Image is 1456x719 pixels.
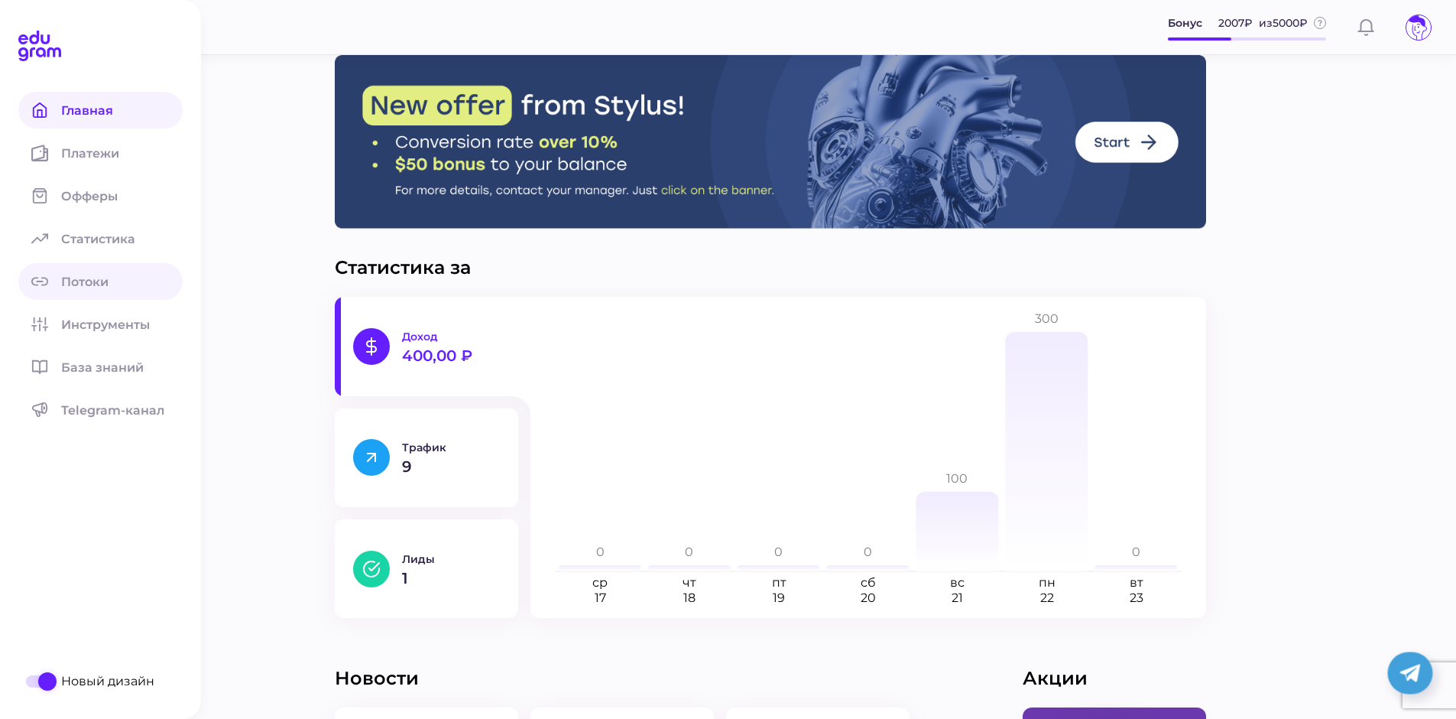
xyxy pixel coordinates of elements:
text: сб [861,575,876,590]
p: 400,00 ₽ [402,348,500,363]
div: Новости [335,667,1023,689]
tspan: 0 [1131,545,1140,559]
a: Платежи [18,135,183,171]
a: Потоки [18,263,183,300]
tspan: 300 [1034,311,1058,326]
text: 18 [683,590,696,605]
span: Потоки [61,275,127,289]
span: 2007 ₽ из 5000 ₽ [1218,15,1308,31]
span: Инструменты [61,317,168,332]
a: Инструменты [18,306,183,343]
div: Акции [1023,667,1206,689]
span: Платежи [61,146,138,161]
button: Лиды1 [335,519,518,618]
tspan: 0 [595,545,604,559]
text: пн [1038,575,1055,590]
text: 22 [1039,590,1053,605]
span: Бонус [1168,15,1202,31]
p: 1 [402,571,500,586]
span: Главная [61,103,131,118]
text: пт [771,575,786,590]
text: чт [683,575,696,590]
img: Stylus Banner [335,55,1206,229]
span: Статистика [61,232,154,246]
tspan: 0 [774,545,783,559]
a: База знаний [18,349,183,386]
text: вт [1129,575,1143,590]
text: 23 [1129,590,1143,605]
button: Доход400,00 ₽ [335,297,518,395]
a: Статистика [18,220,183,257]
p: Доход [402,330,500,343]
p: Лиды [402,552,500,566]
text: ср [592,575,608,590]
div: Статистика за [335,256,1206,278]
tspan: 0 [685,545,693,559]
span: Новый дизайн [61,674,154,688]
span: База знаний [61,360,162,375]
text: 20 [861,590,876,605]
text: 19 [773,590,785,605]
a: Telegram-канал [18,392,183,428]
span: Telegram-канал [61,403,183,418]
button: Трафик9 [335,408,518,507]
text: 21 [952,590,963,605]
p: Трафик [402,441,500,454]
p: 9 [402,459,500,474]
tspan: 0 [864,545,872,559]
text: вс [950,575,965,590]
a: Офферы [18,177,183,214]
text: 17 [594,590,605,605]
span: Офферы [61,189,136,203]
tspan: 100 [946,471,968,486]
a: Главная [18,92,183,129]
